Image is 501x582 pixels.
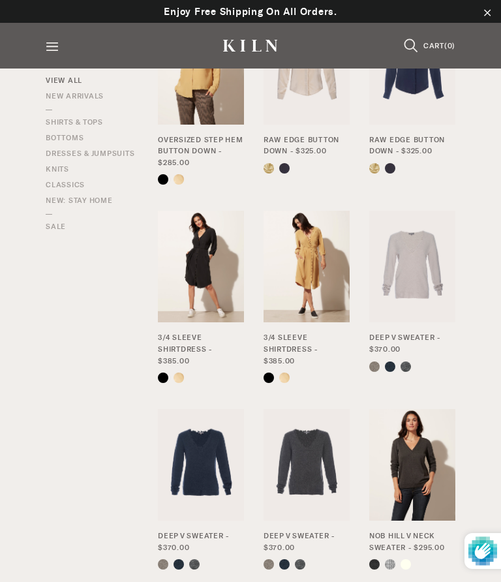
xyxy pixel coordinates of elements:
img: WT1073S_OATMEAL_550x750.jpg [369,211,455,322]
span: ) [452,41,455,50]
a: Classics [46,179,85,191]
p: Enjoy Free Shipping On All Orders. [13,4,488,20]
img: WT1073S_DARKHEATHERGREY_324cd739-5796-4c94-88b0-e64529eab4d4_550x750.jpg [264,409,350,521]
img: WT1025W_CLAMSHELL_550x750.jpg [264,13,350,125]
a: View All [46,75,82,87]
img: 29_WD1055WBLACK_003_550x750.jpg [158,211,244,322]
a: Nob Hill V Neck Sweater - $295.00 [369,530,455,554]
a: Raw Edge Button Down - $325.00 [264,134,350,158]
span: CART( [423,41,448,50]
img: 21_WT1146SCHARCOAL_031_550x750.jpg [369,409,455,521]
a: Shirts & Tops [46,110,103,129]
a: Knits [46,164,69,176]
img: 25_WT1058WNUGGET_WB1039WHOUNDSTOOTH_004_550x750.jpg [158,13,244,125]
a: Deep V Sweater - $370.00 [158,530,244,554]
a: Bottoms [46,132,83,144]
a: Deep V Sweater - $370.00 [264,530,350,554]
img: WT1025W_DKNAVY_e0242977-63ea-44f0-8811-eab7e5ea6886_550x750.jpg [369,13,455,125]
a: New: Stay Home [46,195,113,207]
a: 3/4 Sleeve Shirtdress - $385.00 [158,332,244,367]
a: New Arrivals [46,91,104,102]
img: WT1073S_DEEPEDDY_bce4c8a7-ed5e-46c5-9221-729cab0fea03_550x750.jpg [158,409,244,521]
a: Deep V Sweater - $370.00 [369,332,455,356]
a: CART(0) [423,42,455,50]
a: SALE [46,215,66,233]
a: Raw Edge Button Down - $325.00 [369,134,455,158]
span: 0 [448,41,453,50]
img: Protected by hCaptcha [468,533,497,569]
img: 30_WD1055WNUGGET_007_550x750.jpg [264,211,350,322]
a: Oversized Step Hem Button Down - $285.00 [158,134,244,170]
a: 3/4 Sleeve Shirtdress - $385.00 [264,332,350,367]
a: Dresses & Jumpsuits [46,148,134,160]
